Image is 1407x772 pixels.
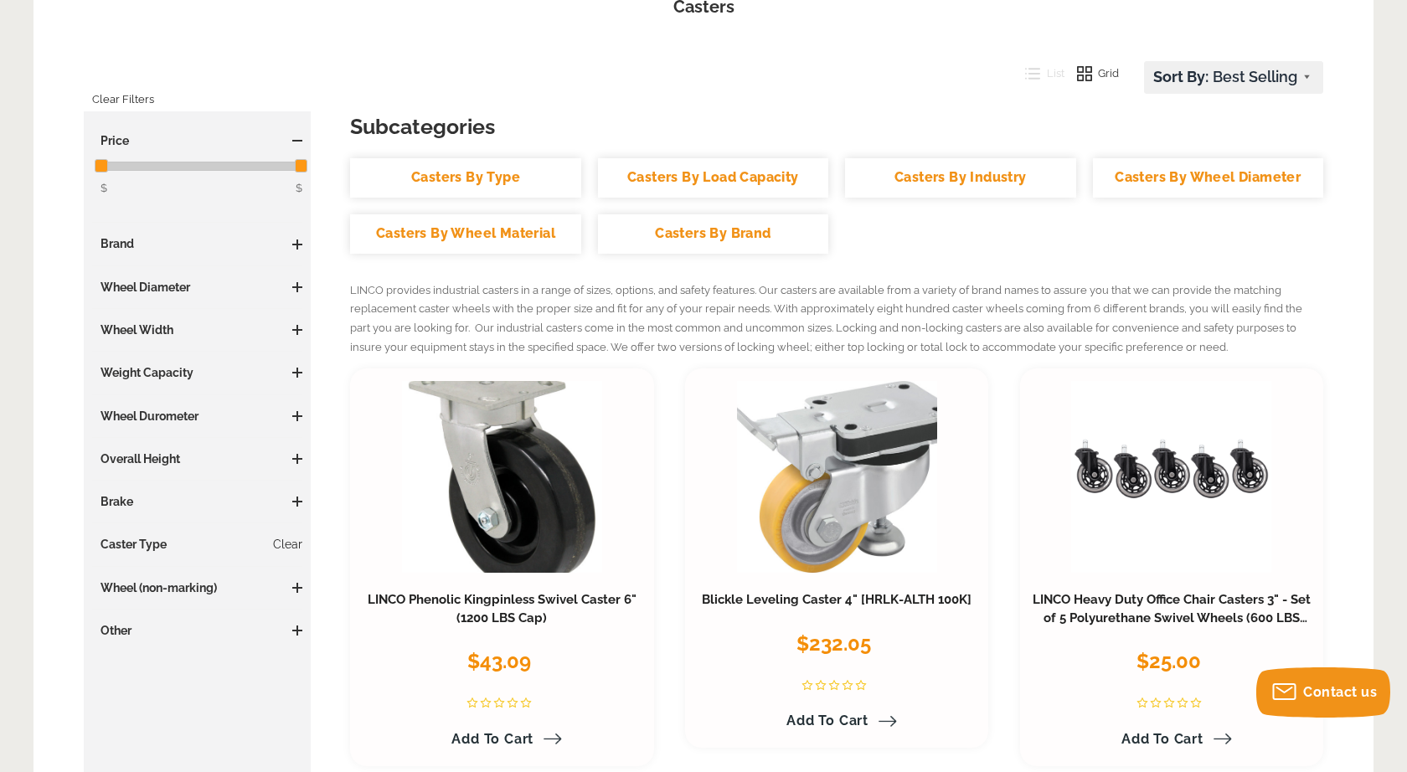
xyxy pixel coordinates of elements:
a: Casters By Wheel Material [350,214,580,254]
a: Clear Filters [92,86,154,113]
h3: Wheel Width [92,322,302,338]
button: Grid [1064,61,1120,86]
span: $ [100,182,107,194]
span: Add to Cart [1121,731,1203,747]
span: Add to Cart [451,731,533,747]
a: Casters By Industry [845,158,1075,198]
h3: Brand [92,235,302,252]
p: LINCO provides industrial casters in a range of sizes, options, and safety features. Our casters ... [350,281,1323,358]
a: Add to Cart [441,725,562,754]
a: Clear [273,536,302,553]
h3: Overall Height [92,450,302,467]
h3: Subcategories [350,111,1323,142]
a: Casters By Brand [598,214,828,254]
h3: Caster Type [92,536,302,553]
h3: Wheel Diameter [92,279,302,296]
a: Add to Cart [776,707,897,735]
h3: Weight Capacity [92,364,302,381]
a: LINCO Heavy Duty Office Chair Casters 3" - Set of 5 Polyurethane Swivel Wheels (600 LBS Cap Combi... [1033,592,1311,644]
h3: Brake [92,493,302,510]
a: Casters By Wheel Diameter [1093,158,1323,198]
a: Add to Cart [1111,725,1232,754]
span: $232.05 [796,631,871,656]
button: List [1013,61,1064,86]
a: Blickle Leveling Caster 4" [HRLK-ALTH 100K] [702,592,971,607]
span: $43.09 [467,649,531,673]
h3: Wheel Durometer [92,408,302,425]
a: Casters By Load Capacity [598,158,828,198]
h3: Wheel (non-marking) [92,579,302,596]
h3: Other [92,622,302,639]
a: Casters By Type [350,158,580,198]
span: Add to Cart [786,713,868,728]
span: Contact us [1303,684,1377,700]
button: Contact us [1256,667,1390,718]
a: LINCO Phenolic Kingpinless Swivel Caster 6" (1200 LBS Cap) [368,592,636,625]
span: $ [296,179,302,198]
h3: Price [92,132,302,149]
span: $25.00 [1136,649,1201,673]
